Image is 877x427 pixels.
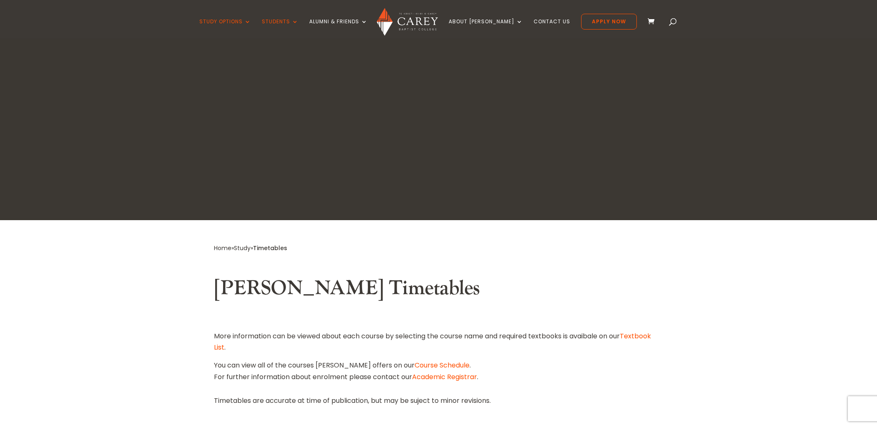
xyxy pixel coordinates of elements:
a: About [PERSON_NAME] [449,19,523,38]
p: Timetables are accurate at time of publication, but may be suject to minor revisions. [214,395,663,406]
a: Apply Now [581,14,637,30]
a: Students [262,19,298,38]
p: You can view all of the courses [PERSON_NAME] offers on our . For further information about enrol... [214,360,663,382]
a: Study Options [199,19,251,38]
a: Contact Us [534,19,570,38]
h2: [PERSON_NAME] Timetables [214,276,663,305]
a: Home [214,244,231,252]
a: Academic Registrar [412,372,477,382]
img: Carey Baptist College [377,8,438,36]
a: Study [234,244,251,252]
p: More information can be viewed about each course by selecting the course name and required textbo... [214,330,663,360]
a: Alumni & Friends [309,19,368,38]
a: Course Schedule [415,360,470,370]
span: Timetables [253,244,287,252]
span: » » [214,244,287,252]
